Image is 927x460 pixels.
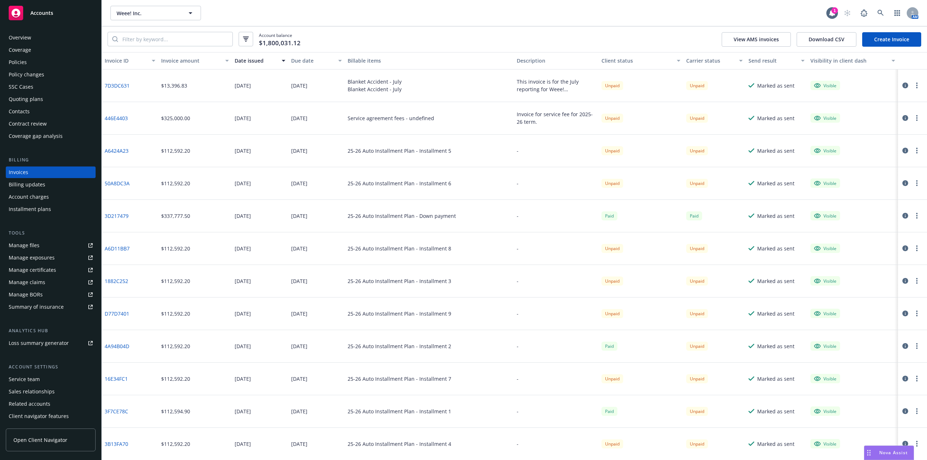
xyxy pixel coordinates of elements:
div: [DATE] [235,440,251,448]
div: - [517,375,519,383]
div: 25-26 Auto Installment Plan - Installment 8 [348,245,451,252]
button: Billable items [345,52,514,69]
div: [DATE] [291,147,307,155]
div: Account settings [6,363,96,371]
button: Client status [599,52,683,69]
div: Unpaid [686,342,708,351]
div: [DATE] [235,147,251,155]
a: Start snowing [840,6,855,20]
div: - [517,180,519,187]
div: Unpaid [686,309,708,318]
div: [DATE] [291,408,307,415]
input: Filter by keyword... [118,32,232,46]
div: Unpaid [601,114,623,123]
div: - [517,342,519,350]
button: Weee! Inc. [110,6,201,20]
div: Visibility in client dash [810,57,887,64]
div: [DATE] [235,245,251,252]
a: Manage certificates [6,264,96,276]
div: [DATE] [291,245,307,252]
span: Account balance [259,32,301,46]
div: - [517,310,519,317]
span: Paid [601,407,617,416]
div: 25-26 Auto Installment Plan - Installment 4 [348,440,451,448]
div: Unpaid [686,374,708,383]
a: Coverage [6,44,96,56]
a: Contract review [6,118,96,130]
div: [DATE] [291,440,307,448]
div: [DATE] [235,375,251,383]
div: Account charges [9,191,49,203]
button: Description [514,52,599,69]
div: Paid [601,342,617,351]
div: Paid [601,211,617,220]
div: $112,594.90 [161,408,190,415]
div: Marked as sent [757,277,794,285]
div: 25-26 Auto Installment Plan - Installment 3 [348,277,451,285]
div: [DATE] [235,310,251,317]
div: Tools [6,229,96,237]
div: Marked as sent [757,180,794,187]
div: Marked as sent [757,212,794,220]
a: Coverage gap analysis [6,130,96,142]
button: Carrier status [683,52,746,69]
div: Analytics hub [6,327,96,334]
div: 25-26 Auto Installment Plan - Installment 9 [348,310,451,317]
button: Invoice ID [102,52,158,69]
a: D77D7401 [105,310,129,317]
a: Overview [6,32,96,43]
a: Contacts [6,106,96,117]
a: 50A8DC3A [105,180,130,187]
button: Download CSV [797,32,856,47]
div: Summary of insurance [9,301,64,313]
div: Unpaid [686,277,708,286]
div: Visible [814,408,836,414]
div: Visible [814,147,836,154]
button: Invoice amount [158,52,232,69]
a: 3B13FA70 [105,440,128,448]
span: Open Client Navigator [13,436,67,444]
div: Marked as sent [757,408,794,415]
a: Summary of insurance [6,301,96,313]
div: - [517,277,519,285]
div: - [517,245,519,252]
div: [DATE] [235,277,251,285]
span: $1,800,031.12 [259,38,301,48]
div: - [517,440,519,448]
div: Installment plans [9,203,51,215]
div: - [517,147,519,155]
div: 1 [831,7,838,14]
div: Marked as sent [757,147,794,155]
div: [DATE] [291,375,307,383]
div: Due date [291,57,334,64]
div: Marked as sent [757,82,794,89]
div: Unpaid [601,374,623,383]
div: Invoices [9,166,28,178]
div: $112,592.20 [161,245,190,252]
div: Invoice amount [161,57,221,64]
span: Weee! Inc. [117,9,179,17]
div: Unpaid [601,146,623,155]
div: Unpaid [686,146,708,155]
div: - [517,408,519,415]
div: Manage files [9,240,39,251]
a: Account charges [6,191,96,203]
div: $112,592.20 [161,147,190,155]
a: Installment plans [6,203,96,215]
div: Unpaid [686,244,708,253]
div: Service agreement fees - undefined [348,114,434,122]
div: Contract review [9,118,47,130]
div: Send result [748,57,797,64]
div: Billing updates [9,179,45,190]
svg: Search [112,36,118,42]
div: Loss summary generator [9,337,69,349]
div: Unpaid [686,439,708,448]
div: 25-26 Auto Installment Plan - Installment 1 [348,408,451,415]
div: Visible [814,440,836,447]
span: Accounts [30,10,53,16]
div: Contacts [9,106,30,117]
div: Marked as sent [757,375,794,383]
div: 25-26 Auto Installment Plan - Installment 5 [348,147,451,155]
a: 4A94B04D [105,342,129,350]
